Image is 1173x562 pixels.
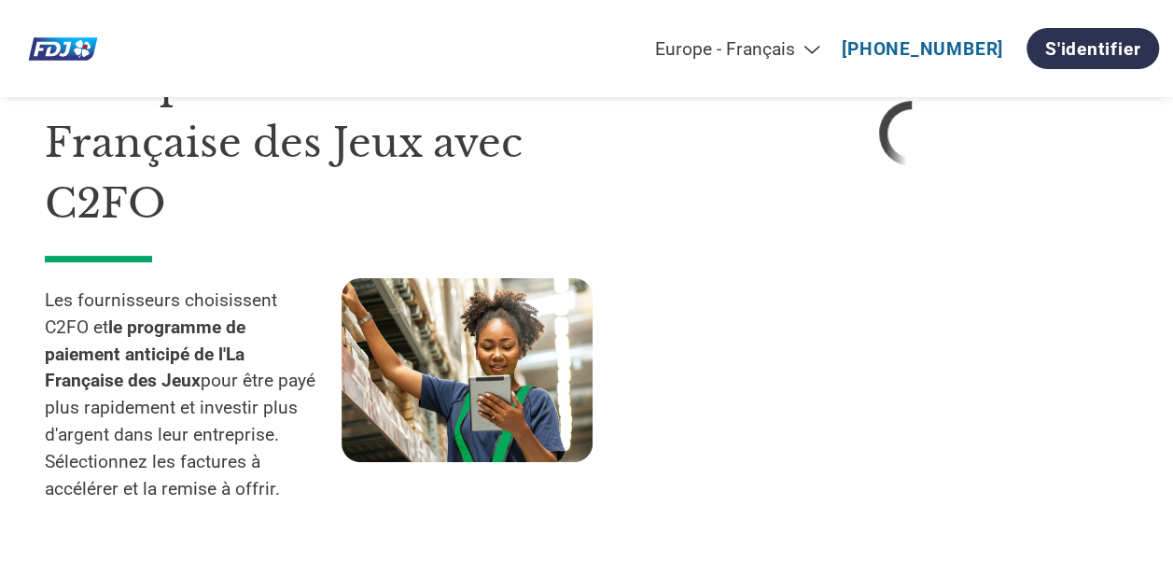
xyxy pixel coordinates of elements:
[342,278,593,462] img: supply chain worker
[14,23,113,75] img: La Française des Jeux
[842,38,1003,60] a: [PHONE_NUMBER]
[45,288,342,502] p: Les fournisseurs choisissent C2FO et pour être payé plus rapidement et investir plus d'argent dan...
[1026,28,1159,69] a: S'identifier
[45,316,245,392] strong: le programme de paiement anticipé de l'La Française des Jeux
